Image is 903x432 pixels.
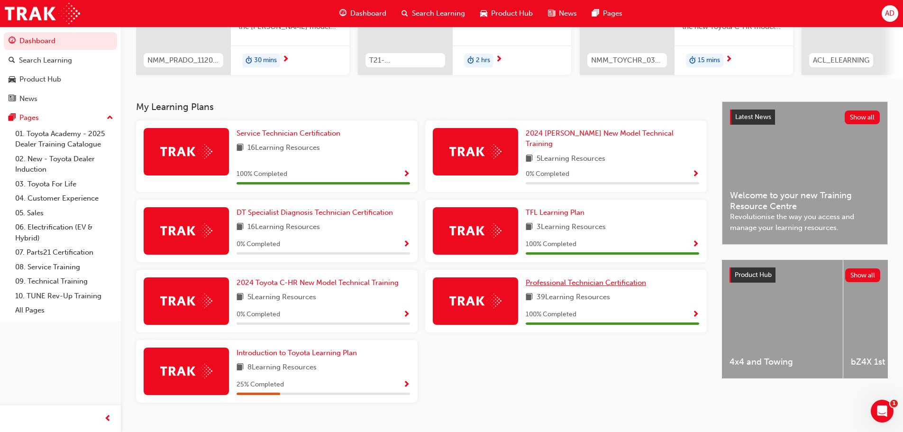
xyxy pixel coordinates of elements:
[147,55,219,66] span: NMM_PRADO_112024_MODULE_1
[698,55,720,66] span: 15 mins
[692,168,699,180] button: Show Progress
[603,8,622,19] span: Pages
[403,381,410,389] span: Show Progress
[237,207,397,218] a: DT Specialist Diagnosis Technician Certification
[473,4,540,23] a: car-iconProduct Hub
[237,129,340,138] span: Service Technician Certification
[476,55,490,66] span: 2 hrs
[4,90,117,108] a: News
[735,113,771,121] span: Latest News
[9,56,15,65] span: search-icon
[19,55,72,66] div: Search Learning
[526,221,533,233] span: book-icon
[136,101,707,112] h3: My Learning Plans
[19,74,61,85] div: Product Hub
[467,55,474,67] span: duration-icon
[692,170,699,179] span: Show Progress
[722,260,843,378] a: 4x4 and Towing
[526,239,576,250] span: 100 % Completed
[160,144,212,159] img: Trak
[591,55,663,66] span: NMM_TOYCHR_032024_MODULE_1
[412,8,465,19] span: Search Learning
[526,169,569,180] span: 0 % Completed
[237,221,244,233] span: book-icon
[237,169,287,180] span: 100 % Completed
[247,221,320,233] span: 16 Learning Resources
[403,170,410,179] span: Show Progress
[237,278,399,287] span: 2024 Toyota C-HR New Model Technical Training
[4,30,117,109] button: DashboardSearch LearningProduct HubNews
[11,289,117,303] a: 10. TUNE Rev-Up Training
[403,239,410,250] button: Show Progress
[480,8,487,19] span: car-icon
[730,211,880,233] span: Revolutionise the way you access and manage your learning resources.
[559,8,577,19] span: News
[526,153,533,165] span: book-icon
[4,52,117,69] a: Search Learning
[369,55,441,66] span: T21-FOD_HVIS_PREREQ
[526,208,584,217] span: TFL Learning Plan
[526,309,576,320] span: 100 % Completed
[449,144,502,159] img: Trak
[247,292,316,303] span: 5 Learning Resources
[495,55,502,64] span: next-icon
[282,55,289,64] span: next-icon
[403,240,410,249] span: Show Progress
[537,153,605,165] span: 5 Learning Resources
[403,379,410,391] button: Show Progress
[403,168,410,180] button: Show Progress
[332,4,394,23] a: guage-iconDashboard
[449,294,502,308] img: Trak
[491,8,533,19] span: Product Hub
[19,93,37,104] div: News
[107,112,113,124] span: up-icon
[11,245,117,260] a: 07. Parts21 Certification
[11,127,117,152] a: 01. Toyota Academy - 2025 Dealer Training Catalogue
[730,110,880,125] a: Latest NewsShow all
[526,207,588,218] a: TFL Learning Plan
[813,55,869,66] span: ACL_ELEARNING
[537,221,606,233] span: 3 Learning Resources
[237,292,244,303] span: book-icon
[730,267,880,283] a: Product HubShow all
[692,311,699,319] span: Show Progress
[11,177,117,192] a: 03. Toyota For Life
[871,400,894,423] iframe: Intercom live chat
[689,55,696,67] span: duration-icon
[692,240,699,249] span: Show Progress
[4,32,117,50] a: Dashboard
[237,348,361,358] a: Introduction to Toyota Learning Plan
[237,362,244,374] span: book-icon
[540,4,584,23] a: news-iconNews
[5,3,80,24] a: Trak
[9,95,16,103] span: news-icon
[160,223,212,238] img: Trak
[160,364,212,378] img: Trak
[11,303,117,318] a: All Pages
[160,294,212,308] img: Trak
[526,128,699,149] a: 2024 [PERSON_NAME] New Model Technical Training
[350,8,386,19] span: Dashboard
[339,8,347,19] span: guage-icon
[401,8,408,19] span: search-icon
[537,292,610,303] span: 39 Learning Resources
[11,274,117,289] a: 09. Technical Training
[722,101,888,245] a: Latest NewsShow allWelcome to your new Training Resource CentreRevolutionise the way you access a...
[394,4,473,23] a: search-iconSearch Learning
[237,142,244,154] span: book-icon
[11,260,117,275] a: 08. Service Training
[254,55,277,66] span: 30 mins
[885,8,894,19] span: AD
[237,379,284,390] span: 25 % Completed
[4,109,117,127] button: Pages
[247,142,320,154] span: 16 Learning Resources
[890,400,898,407] span: 1
[692,309,699,321] button: Show Progress
[237,277,402,288] a: 2024 Toyota C-HR New Model Technical Training
[526,278,646,287] span: Professional Technician Certification
[19,112,39,123] div: Pages
[882,5,898,22] button: AD
[403,309,410,321] button: Show Progress
[526,129,674,148] span: 2024 [PERSON_NAME] New Model Technical Training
